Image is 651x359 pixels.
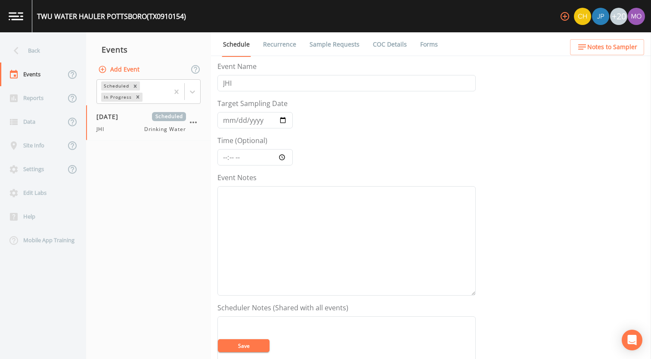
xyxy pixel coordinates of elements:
div: Remove In Progress [133,93,143,102]
span: Notes to Sampler [587,42,637,53]
a: Recurrence [262,32,298,56]
div: TWU WATER HAULER POTTSBORO (TX0910154) [37,11,186,22]
img: 4e251478aba98ce068fb7eae8f78b90c [628,8,645,25]
a: COC Details [372,32,408,56]
label: Event Name [217,61,257,72]
div: Events [86,39,211,60]
button: Save [218,339,270,352]
img: c74b8b8b1c7a9d34f67c5e0ca157ed15 [574,8,591,25]
a: Sample Requests [308,32,361,56]
div: In Progress [101,93,133,102]
label: Time (Optional) [217,135,267,146]
div: Charles Medina [573,8,592,25]
button: Notes to Sampler [570,39,644,55]
a: Forms [419,32,439,56]
label: Target Sampling Date [217,98,288,109]
img: 41241ef155101aa6d92a04480b0d0000 [592,8,609,25]
label: Scheduler Notes (Shared with all events) [217,303,348,313]
span: JHI [96,125,109,133]
label: Event Notes [217,172,257,183]
div: +20 [610,8,627,25]
a: [DATE]ScheduledJHIDrinking Water [86,105,211,140]
div: Open Intercom Messenger [622,330,642,350]
span: Scheduled [152,112,186,121]
div: Remove Scheduled [130,81,140,91]
div: Joshua gere Paul [592,8,610,25]
div: Scheduled [101,81,130,91]
img: logo [9,12,23,20]
a: Schedule [222,32,251,57]
span: Drinking Water [144,125,186,133]
button: Add Event [96,62,143,78]
span: [DATE] [96,112,124,121]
